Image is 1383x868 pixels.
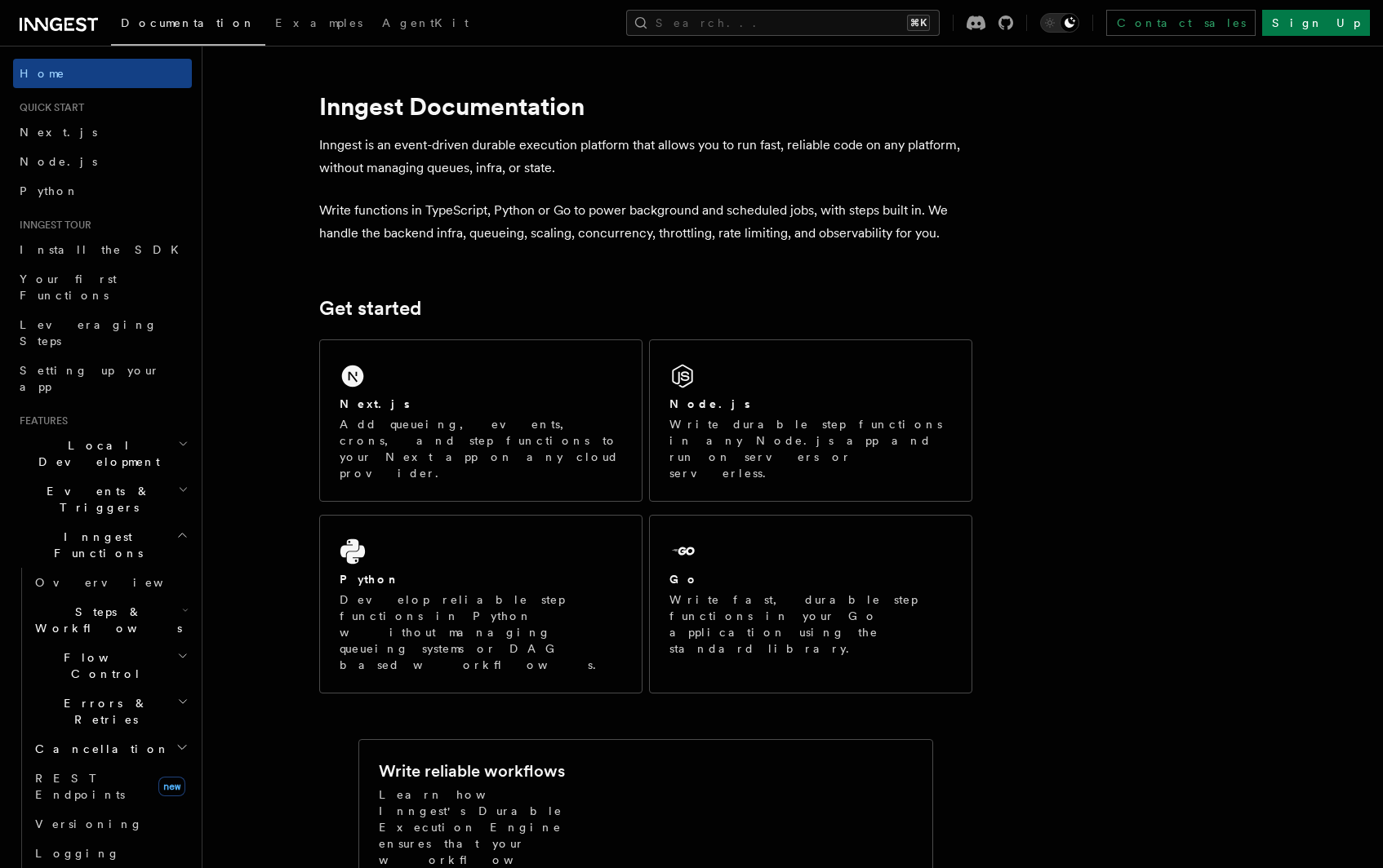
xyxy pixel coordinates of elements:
[265,5,372,44] a: Examples
[319,134,972,179] p: Inngest is an event-driven durable execution platform that allows you to run fast, reliable code ...
[111,5,265,46] a: Documentation
[319,199,972,245] p: Write functions in TypeScript, Python or Go to power background and scheduled jobs, with steps bu...
[13,356,192,401] a: Setting up your app
[20,243,189,256] span: Install the SDK
[29,604,182,636] span: Steps & Workflows
[121,16,256,29] span: Documentation
[1040,13,1079,33] button: Toggle dark mode
[13,568,192,868] div: Inngest Functions
[13,176,192,206] a: Python
[35,772,125,801] span: REST Endpoints
[13,522,192,568] button: Inngest Functions
[29,764,192,809] a: REST Endpointsnew
[13,235,192,264] a: Install the SDK
[379,759,565,782] h2: Write reliable workflows
[1262,10,1370,36] a: Sign Up
[13,437,178,470] span: Local Development
[13,529,176,561] span: Inngest Functions
[1106,10,1256,36] a: Contact sales
[13,431,192,476] button: Local Development
[20,272,117,302] span: Your first Functions
[382,16,469,29] span: AgentKit
[29,689,192,734] button: Errors & Retries
[29,695,177,728] span: Errors & Retries
[319,515,643,693] a: PythonDevelop reliable step functions in Python without managing queueing systems or DAG based wo...
[669,396,750,412] h2: Node.js
[669,591,952,657] p: Write fast, durable step functions in your Go application using the standard library.
[20,318,158,348] span: Leveraging Steps
[626,10,940,36] button: Search...⌘K
[20,65,65,82] span: Home
[20,364,160,393] span: Setting up your app
[319,91,972,121] h1: Inngest Documentation
[29,809,192,839] a: Versioning
[13,59,192,88] a: Home
[20,126,97,139] span: Next.js
[35,576,203,589] span: Overview
[158,777,185,796] span: new
[29,643,192,689] button: Flow Control
[13,101,84,114] span: Quick start
[13,310,192,356] a: Leveraging Steps
[319,297,421,320] a: Get started
[29,839,192,868] a: Logging
[907,15,930,31] kbd: ⌘K
[372,5,478,44] a: AgentKit
[35,847,120,860] span: Logging
[20,184,79,197] span: Python
[13,414,68,427] span: Features
[319,339,643,502] a: Next.jsAdd queueing, events, crons, and step functions to your Next app on any cloud provider.
[13,147,192,176] a: Node.js
[29,568,192,597] a: Overview
[35,817,143,830] span: Versioning
[340,571,400,587] h2: Python
[29,649,177,682] span: Flow Control
[669,571,699,587] h2: Go
[13,264,192,310] a: Your first Functions
[13,219,91,232] span: Inngest tour
[13,117,192,147] a: Next.js
[340,591,622,673] p: Develop reliable step functions in Python without managing queueing systems or DAG based workflows.
[29,734,192,764] button: Cancellation
[275,16,362,29] span: Examples
[340,416,622,481] p: Add queueing, events, crons, and step functions to your Next app on any cloud provider.
[29,597,192,643] button: Steps & Workflows
[29,741,170,757] span: Cancellation
[649,339,972,502] a: Node.jsWrite durable step functions in any Node.js app and run on servers or serverless.
[340,396,410,412] h2: Next.js
[20,155,97,168] span: Node.js
[13,476,192,522] button: Events & Triggers
[13,483,178,516] span: Events & Triggers
[669,416,952,481] p: Write durable step functions in any Node.js app and run on servers or serverless.
[649,515,972,693] a: GoWrite fast, durable step functions in your Go application using the standard library.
